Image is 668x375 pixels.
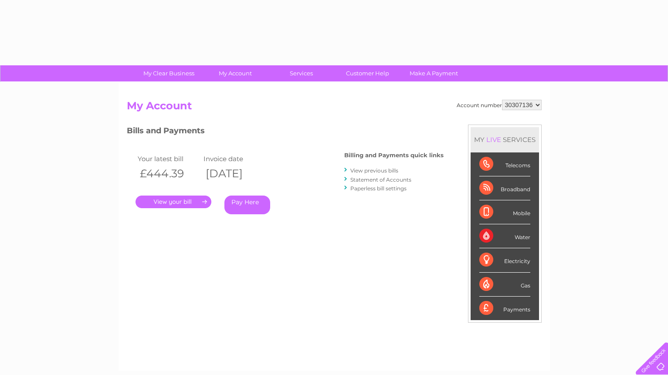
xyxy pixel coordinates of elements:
[127,100,542,116] h2: My Account
[350,176,411,183] a: Statement of Accounts
[136,196,211,208] a: .
[479,297,530,320] div: Payments
[479,176,530,200] div: Broadband
[479,200,530,224] div: Mobile
[133,65,205,81] a: My Clear Business
[224,196,270,214] a: Pay Here
[136,153,201,165] td: Your latest bill
[350,167,398,174] a: View previous bills
[479,224,530,248] div: Water
[485,135,503,144] div: LIVE
[457,100,542,110] div: Account number
[479,273,530,297] div: Gas
[201,153,267,165] td: Invoice date
[350,185,407,192] a: Paperless bill settings
[199,65,271,81] a: My Account
[201,165,267,182] th: [DATE]
[332,65,404,81] a: Customer Help
[127,125,444,140] h3: Bills and Payments
[479,248,530,272] div: Electricity
[136,165,201,182] th: £444.39
[265,65,337,81] a: Services
[471,127,539,152] div: MY SERVICES
[479,152,530,176] div: Telecoms
[398,65,470,81] a: Make A Payment
[344,152,444,159] h4: Billing and Payments quick links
